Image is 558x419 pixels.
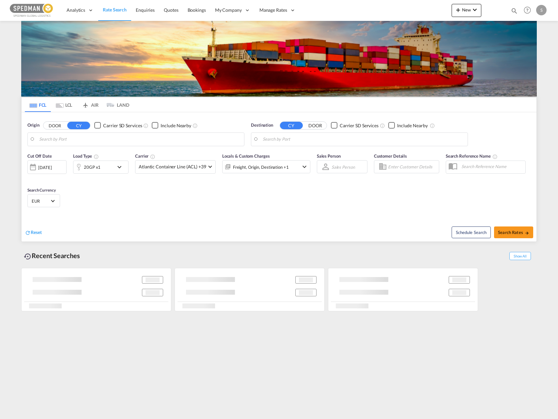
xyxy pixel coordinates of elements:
div: [DATE] [27,160,67,174]
div: Recent Searches [21,248,83,263]
span: EUR [32,198,50,204]
span: My Company [215,7,242,13]
span: Cut Off Date [27,153,52,159]
md-icon: icon-magnify [511,7,518,14]
span: Bookings [188,7,206,13]
md-tab-item: FCL [25,98,51,112]
span: Manage Rates [259,7,287,13]
md-select: Select Currency: € EUREuro [31,196,56,206]
div: S [536,5,547,15]
img: c12ca350ff1b11efb6b291369744d907.png [10,3,54,18]
md-checkbox: Checkbox No Ink [388,122,428,129]
input: Search by Port [39,134,241,144]
md-icon: Your search will be saved by the below given name [492,154,498,159]
md-tab-item: AIR [77,98,103,112]
span: Reset [31,229,42,235]
span: New [454,7,479,12]
button: Note: By default Schedule search will only considerorigin ports, destination ports and cut off da... [452,226,491,238]
span: Rate Search [103,7,127,12]
md-icon: icon-refresh [25,230,31,236]
button: CY [280,122,303,129]
span: Help [522,5,533,16]
md-icon: Unchecked: Search for CY (Container Yard) services for all selected carriers.Checked : Search for... [143,123,148,128]
md-icon: Unchecked: Ignores neighbouring ports when fetching rates.Checked : Includes neighbouring ports w... [430,123,435,128]
span: Sales Person [317,153,341,159]
md-checkbox: Checkbox No Ink [152,122,191,129]
md-icon: icon-chevron-down [116,163,127,171]
md-icon: icon-arrow-right [525,231,529,235]
span: Carrier [135,153,155,159]
div: icon-refreshReset [25,229,42,236]
span: Enquiries [136,7,155,13]
input: Enter Customer Details [388,162,437,172]
button: DOOR [304,122,327,129]
span: Locals & Custom Charges [222,153,270,159]
input: Search by Port [263,134,464,144]
div: Help [522,5,536,16]
div: Carrier SD Services [103,122,142,129]
div: Origin DOOR CY Checkbox No InkUnchecked: Search for CY (Container Yard) services for all selected... [22,112,536,241]
button: Search Ratesicon-arrow-right [494,226,533,238]
button: icon-plus 400-fgNewicon-chevron-down [452,4,481,17]
div: Carrier SD Services [340,122,379,129]
div: 20GP x1icon-chevron-down [73,161,129,174]
md-icon: icon-chevron-down [471,6,479,14]
span: Load Type [73,153,99,159]
md-icon: icon-plus 400-fg [454,6,462,14]
span: Show All [509,252,531,260]
md-icon: Unchecked: Ignores neighbouring ports when fetching rates.Checked : Includes neighbouring ports w... [193,123,198,128]
img: LCL+%26+FCL+BACKGROUND.png [21,21,537,97]
md-select: Sales Person [331,162,356,172]
md-icon: Unchecked: Search for CY (Container Yard) services for all selected carriers.Checked : Search for... [380,123,385,128]
md-pagination-wrapper: Use the left and right arrow keys to navigate between tabs [25,98,129,112]
span: Analytics [67,7,85,13]
span: Search Reference Name [446,153,498,159]
md-icon: icon-backup-restore [24,253,32,260]
div: Include Nearby [397,122,428,129]
md-icon: The selected Trucker/Carrierwill be displayed in the rate results If the rates are from another f... [150,154,155,159]
button: DOOR [43,122,66,129]
md-tab-item: LCL [51,98,77,112]
md-icon: icon-chevron-down [301,163,308,171]
md-checkbox: Checkbox No Ink [94,122,142,129]
div: [DATE] [38,164,52,170]
span: Origin [27,122,39,129]
input: Search Reference Name [458,162,525,171]
span: Destination [251,122,273,129]
span: Search Currency [27,188,56,193]
div: Freight Origin Destination Factory Stuffing [233,163,289,172]
span: Search Rates [498,230,529,235]
span: Quotes [164,7,178,13]
md-tab-item: LAND [103,98,129,112]
div: 20GP x1 [84,163,101,172]
div: icon-magnify [511,7,518,17]
span: Customer Details [374,153,407,159]
span: Atlantic Container Line (ACL) +39 [139,163,206,170]
md-checkbox: Checkbox No Ink [331,122,379,129]
md-datepicker: Select [27,173,32,182]
div: Freight Origin Destination Factory Stuffingicon-chevron-down [222,160,310,173]
div: Include Nearby [161,122,191,129]
md-icon: icon-information-outline [94,154,99,159]
button: CY [67,122,90,129]
md-icon: icon-airplane [82,101,89,106]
